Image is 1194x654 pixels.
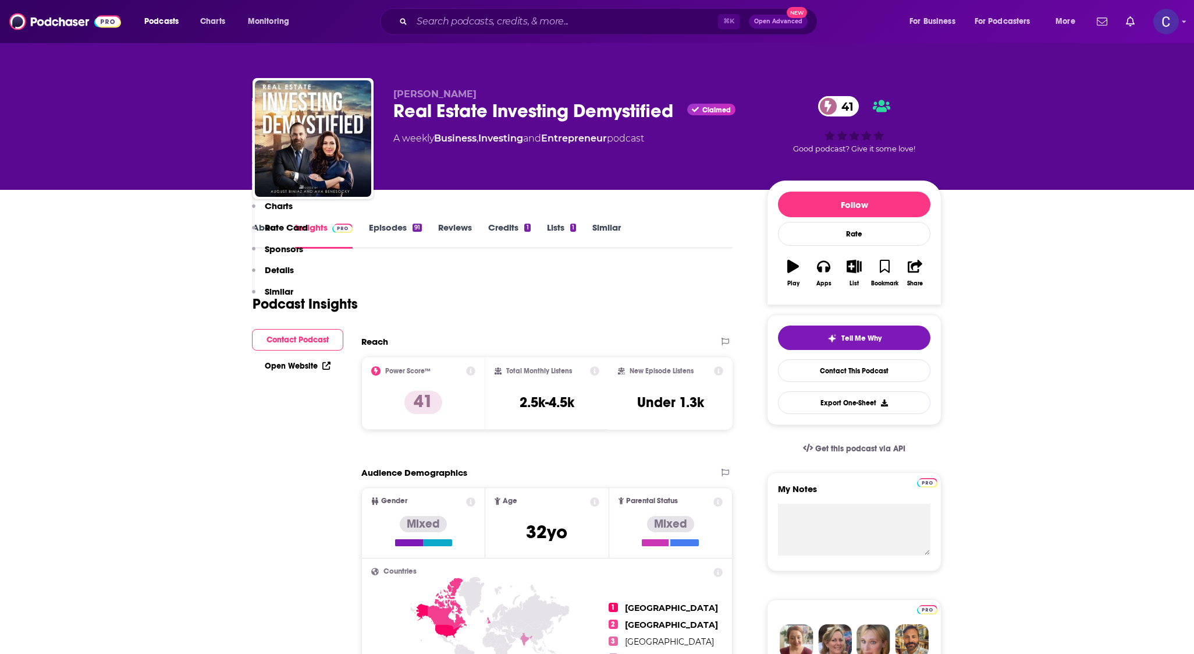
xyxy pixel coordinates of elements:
[917,605,937,614] img: Podchaser Pro
[778,222,930,246] div: Rate
[871,280,898,287] div: Bookmark
[1056,13,1075,30] span: More
[901,12,970,31] button: open menu
[749,15,808,29] button: Open AdvancedNew
[1092,12,1112,31] a: Show notifications dropdown
[827,334,837,343] img: tell me why sparkle
[1153,9,1179,34] img: User Profile
[383,568,417,575] span: Countries
[815,444,905,454] span: Get this podcast via API
[917,476,937,487] a: Pro website
[412,12,718,31] input: Search podcasts, credits, & more...
[434,133,477,144] a: Business
[523,133,541,144] span: and
[240,12,304,31] button: open menu
[793,144,915,153] span: Good podcast? Give it some love!
[1047,12,1090,31] button: open menu
[917,478,937,487] img: Podchaser Pro
[570,224,576,232] div: 1
[808,252,838,294] button: Apps
[381,497,407,505] span: Gender
[404,391,442,414] p: 41
[625,637,714,647] span: [GEOGRAPHIC_DATA]
[830,96,859,116] span: 41
[265,286,293,297] p: Similar
[647,516,694,532] div: Mixed
[524,224,530,232] div: 1
[778,252,808,294] button: Play
[193,12,232,31] a: Charts
[609,637,618,646] span: 3
[625,620,718,630] span: [GEOGRAPHIC_DATA]
[718,14,740,29] span: ⌘ K
[361,467,467,478] h2: Audience Demographics
[754,19,802,24] span: Open Advanced
[369,222,422,249] a: Episodes91
[393,89,477,100] span: [PERSON_NAME]
[850,280,859,287] div: List
[869,252,900,294] button: Bookmark
[1153,9,1179,34] button: Show profile menu
[967,12,1047,31] button: open menu
[265,264,294,275] p: Details
[478,133,523,144] a: Investing
[255,80,371,197] img: Real Estate Investing Demystified
[592,222,621,249] a: Similar
[630,367,694,375] h2: New Episode Listens
[841,334,882,343] span: Tell Me Why
[541,133,607,144] a: Entrepreneur
[1121,12,1139,31] a: Show notifications dropdown
[252,286,293,307] button: Similar
[252,222,308,243] button: Rate Card
[488,222,530,249] a: Credits1
[794,434,915,463] a: Get this podcast via API
[400,516,447,532] div: Mixed
[361,336,388,347] h2: Reach
[393,132,644,146] div: A weekly podcast
[778,391,930,414] button: Export One-Sheet
[526,521,567,543] span: 32 yo
[702,107,731,113] span: Claimed
[547,222,576,249] a: Lists1
[265,243,303,254] p: Sponsors
[252,264,294,286] button: Details
[816,280,831,287] div: Apps
[900,252,930,294] button: Share
[252,329,343,351] button: Contact Podcast
[477,133,478,144] span: ,
[503,497,517,505] span: Age
[909,13,955,30] span: For Business
[248,13,289,30] span: Monitoring
[818,96,859,116] a: 41
[265,361,331,371] a: Open Website
[778,483,930,504] label: My Notes
[778,326,930,350] button: tell me why sparkleTell Me Why
[839,252,869,294] button: List
[767,89,941,161] div: 41Good podcast? Give it some love!
[609,603,618,612] span: 1
[391,8,829,35] div: Search podcasts, credits, & more...
[778,192,930,217] button: Follow
[520,394,574,411] h3: 2.5k-4.5k
[438,222,472,249] a: Reviews
[9,10,121,33] img: Podchaser - Follow, Share and Rate Podcasts
[413,224,422,232] div: 91
[787,7,808,18] span: New
[144,13,179,30] span: Podcasts
[1153,9,1179,34] span: Logged in as publicityxxtina
[625,603,718,613] span: [GEOGRAPHIC_DATA]
[637,394,704,411] h3: Under 1.3k
[385,367,431,375] h2: Power Score™
[626,497,678,505] span: Parental Status
[252,243,303,265] button: Sponsors
[200,13,225,30] span: Charts
[787,280,799,287] div: Play
[609,620,618,629] span: 2
[506,367,572,375] h2: Total Monthly Listens
[265,222,308,233] p: Rate Card
[917,603,937,614] a: Pro website
[907,280,923,287] div: Share
[975,13,1030,30] span: For Podcasters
